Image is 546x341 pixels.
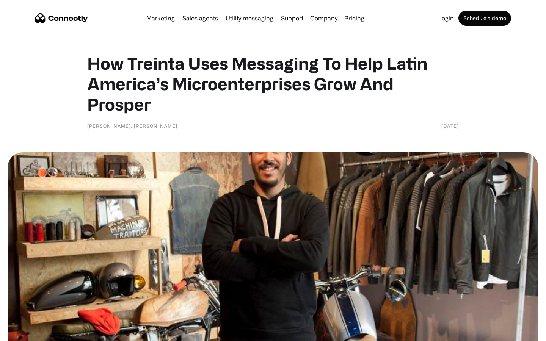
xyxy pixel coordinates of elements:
a: Support [278,15,306,21]
div: [DATE] [441,122,459,130]
div: Company [310,13,337,23]
aside: Language selected: English [8,328,45,338]
a: Login [435,15,457,21]
a: Marketing [143,15,178,21]
a: Schedule a demo [458,11,511,26]
a: Utility messaging [223,15,276,21]
div: [PERSON_NAME], [PERSON_NAME] [87,122,177,130]
h1: How Treinta Uses Messaging To Help Latin America’s Microenterprises Grow And Prosper [87,53,459,114]
a: Sales agents [179,15,221,21]
ul: Language list [15,328,45,338]
a: Pricing [341,15,367,21]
